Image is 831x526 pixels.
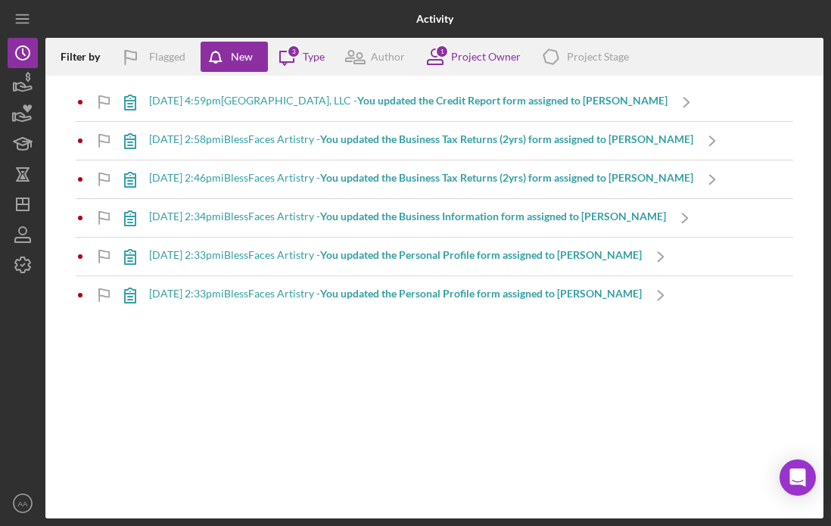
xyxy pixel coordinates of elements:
a: [DATE] 2:46pmiBlessFaces Artistry -You updated the Business Tax Returns (2yrs) form assigned to [... [111,160,731,198]
div: [DATE] 2:33pm iBlessFaces Artistry - [149,288,642,300]
b: You updated the Personal Profile form assigned to [PERSON_NAME] [320,248,642,261]
b: Activity [416,13,453,25]
b: You updated the Business Tax Returns (2yrs) form assigned to [PERSON_NAME] [320,171,693,184]
button: Flagged [111,42,201,72]
div: 1 [435,45,449,58]
div: 3 [287,45,300,58]
div: [DATE] 2:46pm iBlessFaces Artistry - [149,172,693,184]
a: [DATE] 2:33pmiBlessFaces Artistry -You updated the Personal Profile form assigned to [PERSON_NAME] [111,238,680,275]
a: [DATE] 2:58pmiBlessFaces Artistry -You updated the Business Tax Returns (2yrs) form assigned to [... [111,122,731,160]
b: You updated the Personal Profile form assigned to [PERSON_NAME] [320,287,642,300]
div: [DATE] 2:58pm iBlessFaces Artistry - [149,133,693,145]
div: Flagged [149,42,185,72]
div: Project Stage [567,51,629,63]
a: [DATE] 4:59pm[GEOGRAPHIC_DATA], LLC -You updated the Credit Report form assigned to [PERSON_NAME] [111,83,705,121]
b: You updated the Credit Report form assigned to [PERSON_NAME] [357,94,668,107]
a: [DATE] 2:34pmiBlessFaces Artistry -You updated the Business Information form assigned to [PERSON_... [111,199,704,237]
div: [DATE] 4:59pm [GEOGRAPHIC_DATA], LLC - [149,95,668,107]
text: AA [18,500,28,508]
div: Project Owner [451,51,521,63]
div: Type [303,51,325,63]
div: Author [371,51,405,63]
div: [DATE] 2:33pm iBlessFaces Artistry - [149,249,642,261]
a: [DATE] 2:33pmiBlessFaces Artistry -You updated the Personal Profile form assigned to [PERSON_NAME] [111,276,680,314]
div: New [231,42,253,72]
button: New [201,42,268,72]
div: Open Intercom Messenger [780,459,816,496]
div: Filter by [61,51,111,63]
div: [DATE] 2:34pm iBlessFaces Artistry - [149,210,666,223]
b: You updated the Business Information form assigned to [PERSON_NAME] [320,210,666,223]
button: AA [8,488,38,518]
b: You updated the Business Tax Returns (2yrs) form assigned to [PERSON_NAME] [320,132,693,145]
